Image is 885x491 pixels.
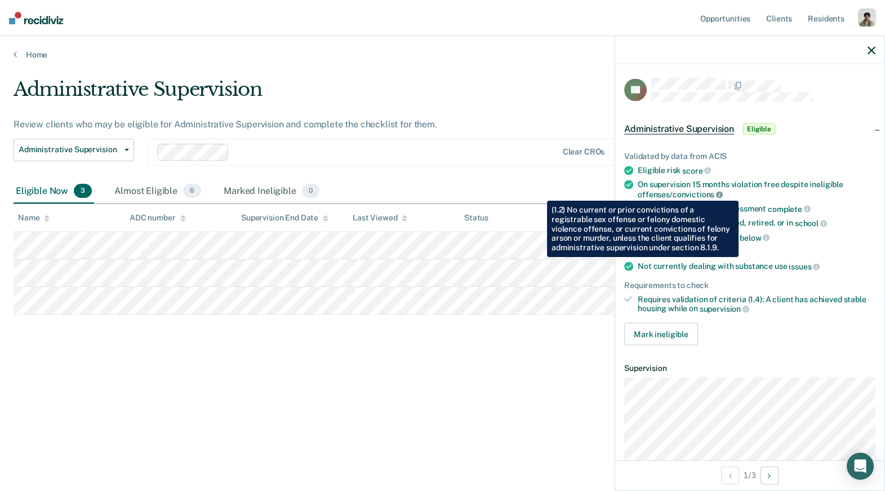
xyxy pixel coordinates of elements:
div: Review clients who may be eligible for Administrative Supervision and complete the checklist for ... [14,119,677,130]
div: Eligible risk [638,165,875,175]
a: Home [14,50,871,60]
div: Requires validation of criteria (1.4): A client has achieved stable housing while on [638,294,875,313]
div: Requirements to check [624,280,875,290]
span: below [740,233,770,242]
div: Initial intake and needs assessment [638,204,875,214]
div: Mental Health Score of 3 or [638,233,875,243]
div: Name [18,213,50,223]
button: Previous Opportunity [721,466,739,484]
div: Open Intercom Messenger [847,453,874,480]
div: Validated by data from ACIS [624,152,875,161]
div: On supervision 15 months violation free despite ineligible [638,180,875,199]
div: Supervision End Date [241,213,328,223]
dt: Supervision [624,363,875,373]
span: 0 [302,184,319,198]
div: ADC number [130,213,186,223]
img: Recidiviz [9,12,63,24]
button: Mark ineligible [624,322,698,345]
button: Next Opportunity [761,466,779,484]
span: Administrative Supervision [19,145,120,154]
span: supervision [700,304,749,313]
div: Almost Eligible [112,179,203,204]
span: offenses/convictions [638,190,723,199]
span: Administrative Supervision [624,123,734,135]
div: Clear CROs [563,147,605,157]
span: issues [789,262,820,271]
div: Administrative Supervision [14,78,677,110]
div: Last Viewed [353,213,407,223]
span: SMI-C [653,247,684,256]
div: 1 / 3 [615,460,884,490]
div: Administrative SupervisionEligible [615,111,884,147]
span: score [682,166,711,175]
span: school [795,219,827,228]
div: Assigned to [576,213,629,223]
div: Not currently dealing with substance use [638,262,875,272]
span: 6 [183,184,201,198]
span: Eligible [743,123,775,135]
div: Eligible Now [14,179,94,204]
span: complete [768,204,811,213]
div: Not [638,247,875,257]
div: Status [464,213,488,223]
span: 3 [74,184,92,198]
div: Marked Ineligible [221,179,322,204]
div: Currently employed, disabled, retired, or in [638,218,875,228]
